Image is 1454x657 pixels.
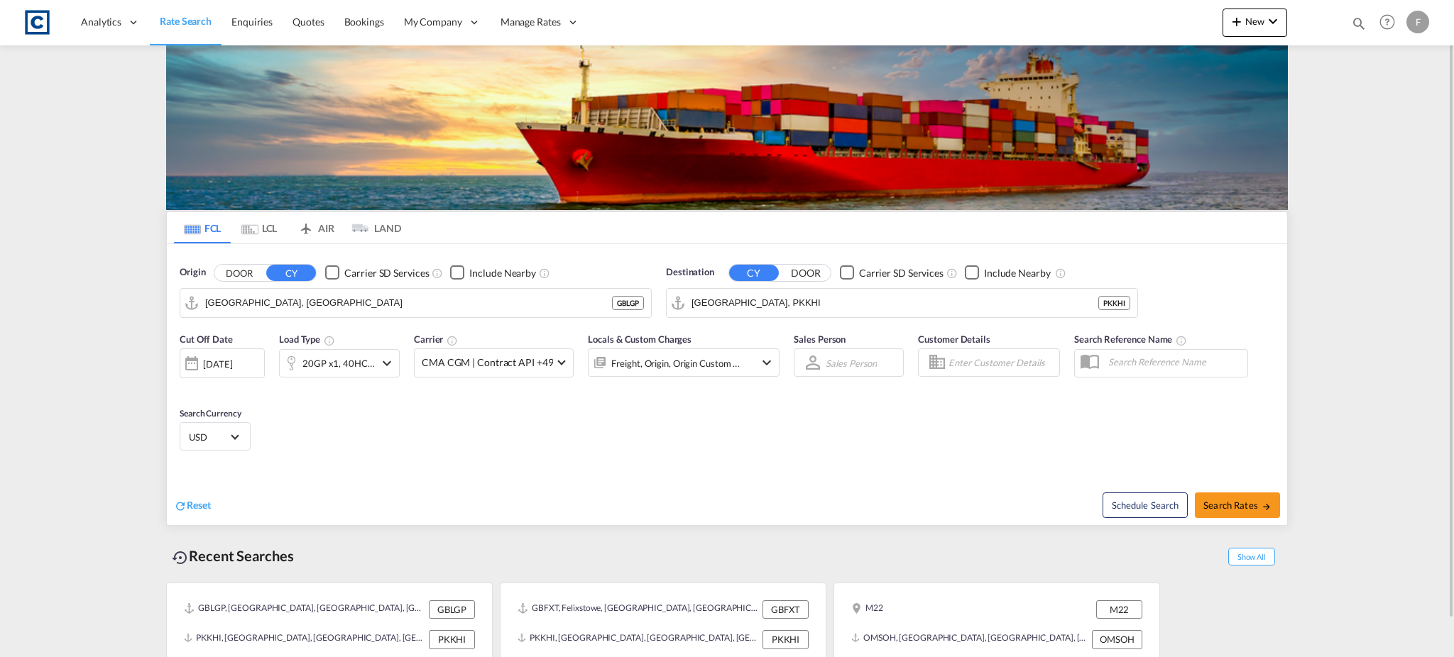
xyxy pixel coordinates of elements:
div: [DATE] [203,358,232,370]
md-icon: icon-refresh [174,499,187,512]
div: icon-refreshReset [174,498,211,514]
md-tab-item: LAND [344,212,401,243]
div: GBLGP [612,296,644,310]
span: Help [1375,10,1399,34]
md-datepicker: Select [180,377,190,396]
md-icon: icon-information-outline [324,335,335,346]
md-icon: Unchecked: Ignores neighbouring ports when fetching rates.Checked : Includes neighbouring ports w... [1055,267,1066,279]
button: Note: By default Schedule search will only considerorigin ports, destination ports and cut off da... [1103,492,1188,518]
div: F [1406,11,1429,33]
span: Customer Details [918,333,990,345]
button: CY [266,265,316,281]
div: PKKHI, Karachi, Pakistan, Indian Subcontinent, Asia Pacific [184,630,425,648]
div: Help [1375,10,1406,35]
span: Rate Search [160,15,212,27]
input: Search by Port [692,292,1098,314]
span: New [1228,16,1281,27]
div: Freight Origin Origin Custom Destination Destination Custom Factory Stuffingicon-chevron-down [588,348,780,377]
span: Manage Rates [501,15,561,29]
div: 20GP x1 40HC x1icon-chevron-down [279,349,400,377]
span: Reset [187,499,211,511]
input: Enter Customer Details [949,352,1055,373]
span: My Company [404,15,462,29]
md-input-container: Karachi, PKKHI [667,289,1137,317]
md-icon: icon-airplane [297,220,315,231]
div: GBFXT, Felixstowe, United Kingdom, GB & Ireland, Europe [518,600,759,619]
div: [DATE] [180,348,265,378]
div: GBFXT [762,600,809,619]
span: Load Type [279,333,335,345]
md-input-container: London Gateway Port, GBLGP [180,289,651,317]
md-checkbox: Checkbox No Ink [840,265,944,280]
input: Search by Port [205,292,612,314]
input: Search Reference Name [1101,351,1247,372]
md-select: Select Currency: $ USDUnited States Dollar [187,426,243,447]
button: DOOR [214,265,264,281]
div: Carrier SD Services [859,266,944,280]
div: M22 [1096,600,1142,619]
md-icon: Unchecked: Ignores neighbouring ports when fetching rates.Checked : Includes neighbouring ports w... [539,267,550,279]
img: LCL+%26+FCL+BACKGROUND.png [166,45,1288,210]
span: Search Reference Name [1074,333,1187,345]
div: GBLGP [429,600,475,619]
div: Recent Searches [166,540,300,572]
button: CY [729,265,779,281]
span: CMA CGM | Contract API +49 [422,355,553,370]
div: PKKHI [1098,296,1130,310]
button: icon-plus 400-fgNewicon-chevron-down [1223,9,1287,37]
div: OMSOH, Sohar, Oman, Middle East, Middle East [851,630,1088,648]
md-tab-item: LCL [231,212,288,243]
md-icon: icon-arrow-right [1262,502,1272,512]
span: Sales Person [794,333,846,345]
div: PKKHI [429,630,475,648]
md-icon: icon-backup-restore [172,549,189,566]
span: Quotes [293,16,324,28]
span: Cut Off Date [180,333,233,345]
span: Enquiries [231,16,273,28]
span: Search Currency [180,408,241,419]
div: PKKHI [762,630,809,648]
div: Include Nearby [984,266,1051,280]
div: OMSOH [1092,630,1142,648]
md-checkbox: Checkbox No Ink [325,265,429,280]
div: Carrier SD Services [344,266,429,280]
md-select: Sales Person [824,353,878,373]
div: Origin DOOR CY Checkbox No InkUnchecked: Search for CY (Container Yard) services for all selected... [167,244,1287,525]
img: 1fdb9190129311efbfaf67cbb4249bed.jpeg [21,6,53,38]
md-icon: icon-magnify [1351,16,1367,31]
div: 20GP x1 40HC x1 [302,353,375,373]
div: icon-magnify [1351,16,1367,37]
span: Show All [1228,548,1275,565]
span: Bookings [344,16,384,28]
div: M22 [851,600,883,619]
button: Search Ratesicon-arrow-right [1195,492,1280,518]
span: USD [189,431,229,443]
div: Include Nearby [469,266,536,280]
md-icon: icon-plus 400-fg [1228,13,1245,30]
md-icon: Unchecked: Search for CY (Container Yard) services for all selected carriers.Checked : Search for... [946,267,958,279]
md-tab-item: FCL [174,212,231,243]
md-icon: Unchecked: Search for CY (Container Yard) services for all selected carriers.Checked : Search for... [432,267,443,279]
md-icon: icon-chevron-down [758,354,775,371]
div: Freight Origin Origin Custom Destination Destination Custom Factory Stuffing [611,353,740,373]
md-checkbox: Checkbox No Ink [965,265,1051,280]
div: PKKHI, Karachi, Pakistan, Indian Subcontinent, Asia Pacific [518,630,759,648]
span: Origin [180,265,205,280]
md-pagination-wrapper: Use the left and right arrow keys to navigate between tabs [174,212,401,243]
span: Analytics [81,15,121,29]
md-checkbox: Checkbox No Ink [450,265,536,280]
md-icon: The selected Trucker/Carrierwill be displayed in the rate results If the rates are from another f... [447,335,458,346]
md-icon: icon-chevron-down [378,355,395,372]
md-icon: Your search will be saved by the below given name [1176,335,1187,346]
span: Search Rates [1203,499,1272,511]
div: GBLGP, London Gateway Port, United Kingdom, GB & Ireland, Europe [184,600,425,619]
button: DOOR [781,265,831,281]
md-tab-item: AIR [288,212,344,243]
span: Locals & Custom Charges [588,333,692,345]
md-icon: icon-chevron-down [1264,13,1281,30]
span: Destination [666,265,714,280]
span: Carrier [414,333,458,345]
